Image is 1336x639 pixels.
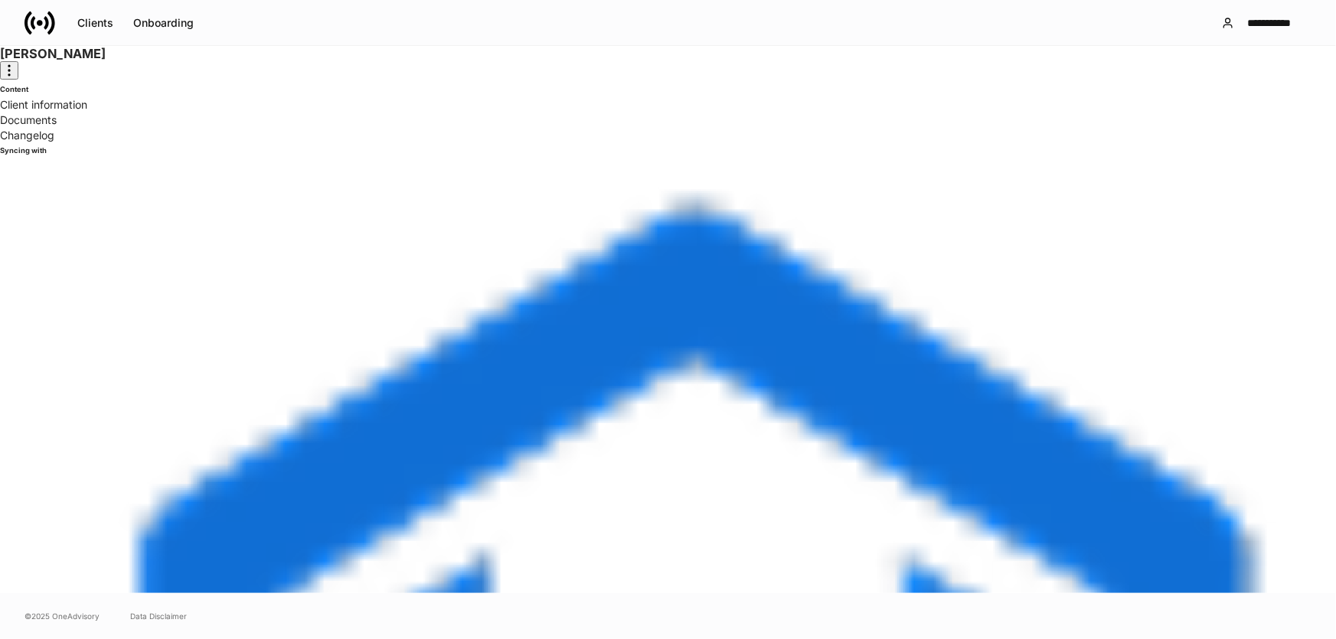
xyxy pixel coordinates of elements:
span: © 2025 OneAdvisory [24,610,100,622]
a: Data Disclaimer [130,610,187,622]
button: Clients [67,11,123,35]
button: Onboarding [123,11,204,35]
div: Clients [77,18,113,28]
div: Onboarding [133,18,194,28]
